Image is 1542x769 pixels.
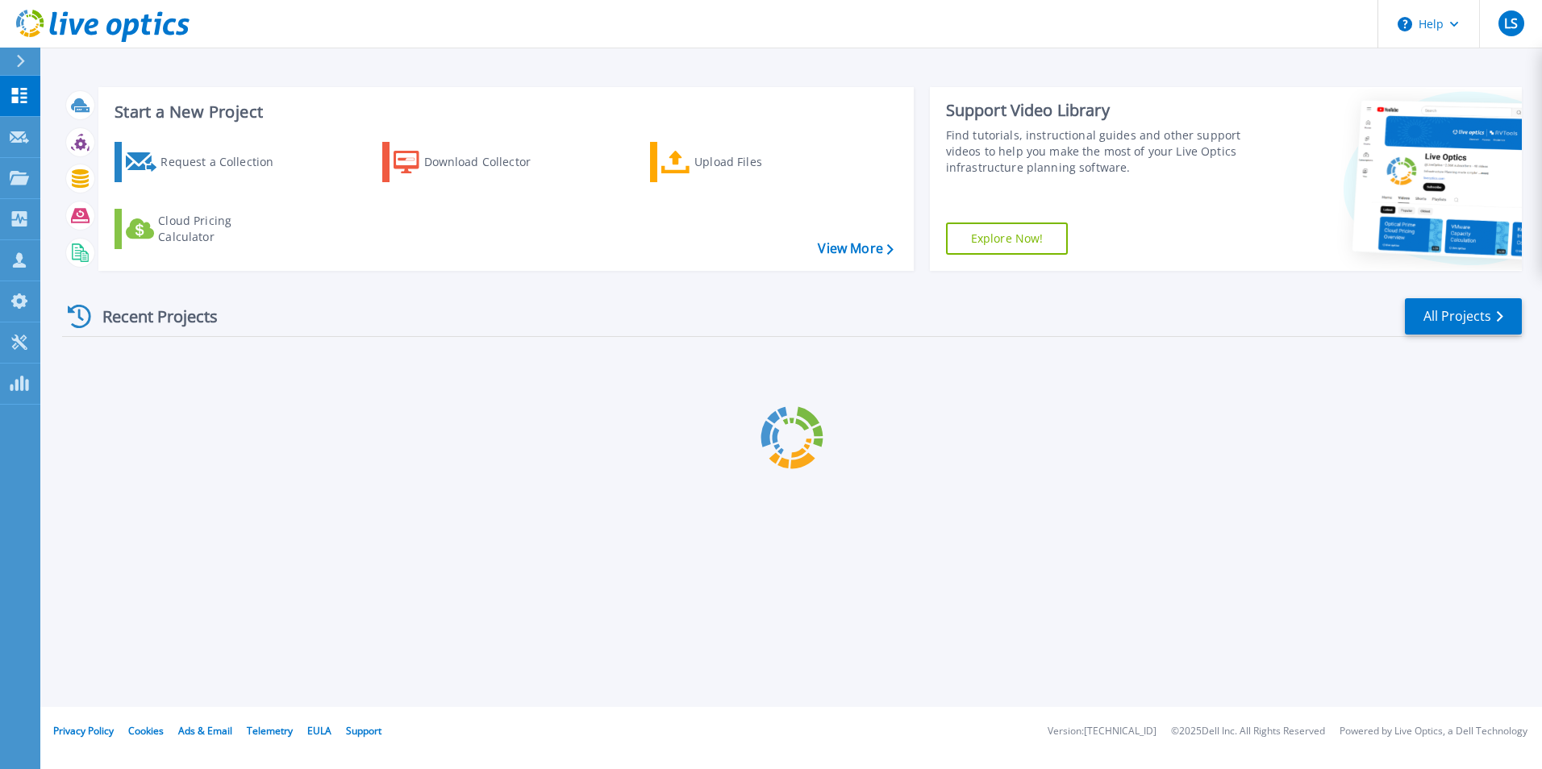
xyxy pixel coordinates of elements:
a: Request a Collection [115,142,294,182]
a: Ads & Email [178,724,232,738]
div: Support Video Library [946,100,1248,121]
div: Cloud Pricing Calculator [158,213,287,245]
div: Find tutorials, instructional guides and other support videos to help you make the most of your L... [946,127,1248,176]
li: Version: [TECHNICAL_ID] [1048,726,1156,737]
span: LS [1504,17,1518,30]
div: Request a Collection [160,146,290,178]
a: Upload Files [650,142,830,182]
a: All Projects [1405,298,1522,335]
a: Cookies [128,724,164,738]
a: View More [818,241,893,256]
a: Explore Now! [946,222,1069,255]
div: Upload Files [694,146,823,178]
a: Cloud Pricing Calculator [115,209,294,249]
a: Support [346,724,381,738]
li: © 2025 Dell Inc. All Rights Reserved [1171,726,1325,737]
a: Download Collector [382,142,562,182]
a: Privacy Policy [53,724,114,738]
div: Recent Projects [62,297,240,336]
a: EULA [307,724,331,738]
div: Download Collector [424,146,553,178]
h3: Start a New Project [115,103,893,121]
li: Powered by Live Optics, a Dell Technology [1340,726,1527,737]
a: Telemetry [247,724,293,738]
